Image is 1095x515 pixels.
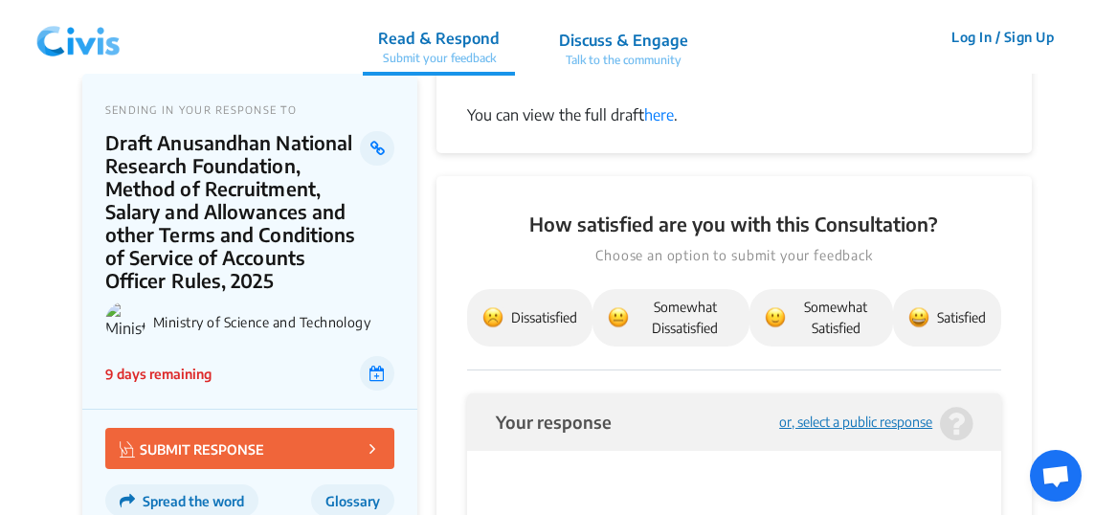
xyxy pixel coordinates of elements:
[105,428,394,469] button: SUBMIT RESPONSE
[893,289,1001,347] button: Satisfied
[105,131,361,292] p: Draft Anusandhan National Research Foundation, Method of Recruitment, Salary and Allowances and o...
[482,307,577,328] span: Dissatisfied
[29,9,128,66] img: navlogo.png
[378,50,500,67] p: Submit your feedback
[143,493,244,509] span: Spread the word
[120,437,264,459] p: SUBMIT RESPONSE
[105,364,212,384] p: 9 days remaining
[378,27,500,50] p: Read & Respond
[153,314,394,330] p: Ministry of Science and Technology
[592,289,749,347] button: Somewhat Dissatisfied
[559,29,688,52] p: Discuss & Engage
[779,415,932,430] div: or, select a public response
[608,297,734,339] span: Somewhat Dissatisfied
[608,307,629,328] img: somewhat_dissatisfied.svg
[105,103,394,116] p: SENDING IN YOUR RESPONSE TO
[939,22,1066,52] button: Log In / Sign Up
[467,289,592,347] button: Dissatisfied
[908,307,986,328] span: Satisfied
[467,211,1001,237] p: How satisfied are you with this Consultation?
[765,297,878,339] span: Somewhat Satisfied
[559,52,688,69] p: Talk to the community
[120,441,135,458] img: Vector.jpg
[908,307,929,328] img: satisfied.svg
[105,302,145,342] img: Ministry of Science and Technology logo
[467,245,1001,266] p: Choose an option to submit your feedback
[482,307,503,328] img: dissatisfied.svg
[467,103,1001,126] div: You can view the full draft .
[765,307,786,328] img: somewhat_satisfied.svg
[749,289,893,347] button: Somewhat Satisfied
[325,493,380,509] span: Glossary
[644,105,674,124] a: here
[1030,450,1082,502] div: Open chat
[496,413,612,431] div: Your response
